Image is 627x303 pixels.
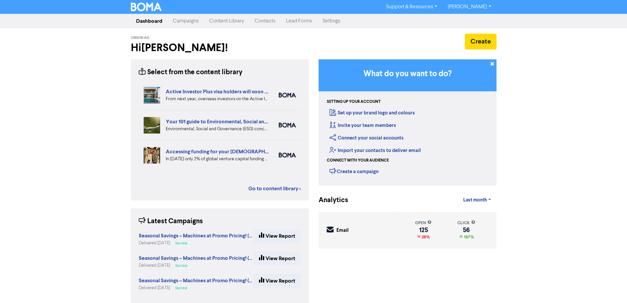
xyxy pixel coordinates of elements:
[204,15,249,28] a: Content Library
[131,42,309,54] h2: Hi [PERSON_NAME] !
[139,285,253,291] div: Delivered [DATE]
[139,255,282,261] strong: Seasonal Savings – Machines at Promo Pricing! ([DATE]) (TRC)
[139,262,253,269] div: Delivered [DATE]
[458,194,496,207] a: Last month
[139,256,282,261] a: Seasonal Savings – Machines at Promo Pricing! ([DATE]) (TRC)
[415,220,432,226] div: open
[463,234,474,240] span: 167%
[319,195,340,205] div: Analytics
[319,59,497,186] div: Getting Started in BOMA
[131,36,150,40] span: Origin Ag
[253,274,301,288] a: View Report
[139,67,242,77] div: Select from the content library
[166,156,269,163] div: In 2024 only 2% of global venture capital funding went to female-only founding teams. We highligh...
[253,252,301,265] a: View Report
[166,88,329,95] a: Active Investor Plus visa holders will soon be able to buy NZ property
[415,227,432,233] div: 125
[175,242,187,245] span: Success
[131,15,168,28] a: Dashboard
[329,135,404,141] a: Connect your social accounts
[166,96,269,103] div: From next year, overseas investors on the Active Investor Plus visa will be able to buy NZ proper...
[329,110,415,116] a: Set up your brand logo and colours
[457,220,475,226] div: click
[279,153,296,158] img: boma
[329,147,421,154] a: Import your contacts to deliver email
[336,227,349,234] div: Email
[317,15,346,28] a: Settings
[328,69,487,79] h3: What do you want to do?
[457,227,475,233] div: 56
[381,2,442,12] a: Support & Resources
[248,185,301,193] a: Go to content library >
[465,34,497,49] button: Create
[249,15,281,28] a: Contacts
[166,148,327,155] a: Accessing funding for your [DEMOGRAPHIC_DATA]-led businesses
[139,277,268,284] strong: Seasonal Savings – Machines at Promo Pricing! ([DATE])
[175,264,187,267] span: Success
[327,158,389,164] div: Connect with your audience
[253,229,301,243] a: View Report
[139,240,253,246] div: Delivered [DATE]
[279,93,296,98] img: boma
[329,166,379,176] div: Create a campaign
[139,232,291,239] strong: Seasonal Savings – Machines at Promo Pricing! ([DATE]) (Transag)
[166,126,269,133] div: Environmental, Social and Governance (ESG) concerns are a vital part of running a business. Our 1...
[166,118,312,125] a: Your 101 guide to Environmental, Social and Governance (ESG)
[420,234,430,240] span: 28%
[327,99,381,105] div: Setting up your account
[168,15,204,28] a: Campaigns
[131,3,162,11] img: BOMA Logo
[594,271,627,303] iframe: Chat Widget
[139,216,203,227] div: Latest Campaigns
[463,197,487,203] span: Last month
[175,287,187,290] span: Success
[139,278,268,284] a: Seasonal Savings – Machines at Promo Pricing! ([DATE])
[139,233,291,239] a: Seasonal Savings – Machines at Promo Pricing! ([DATE]) (Transag)
[442,2,496,12] a: [PERSON_NAME]
[281,15,317,28] a: Lead Forms
[329,122,396,129] a: Invite your team members
[279,123,296,128] img: boma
